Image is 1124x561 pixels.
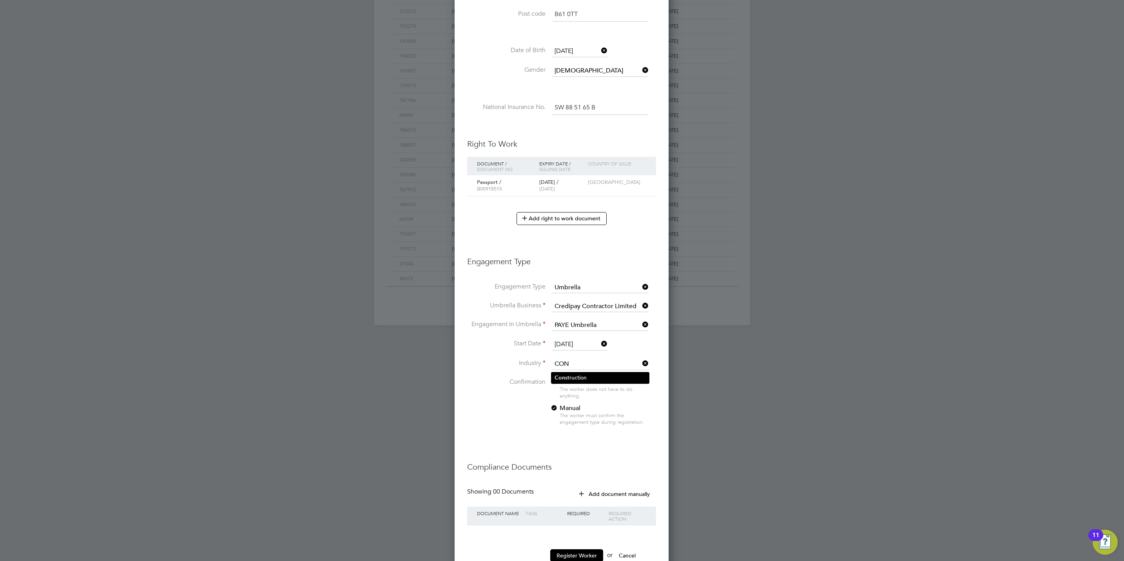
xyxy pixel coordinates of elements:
label: Industry [467,359,546,367]
label: Engagement Type [467,283,546,291]
div: Country of issue [586,157,648,170]
button: Open Resource Center, 11 new notifications [1093,530,1118,555]
div: Document Name [475,507,524,520]
h3: Compliance Documents [467,454,656,472]
label: Start Date [467,340,546,348]
div: [DATE] / [537,175,586,196]
input: Search for... [552,358,649,370]
div: Showing [467,488,535,496]
div: The worker does not have to do anything. [560,386,648,399]
button: Add right to work document [517,212,607,225]
span: Document no. [477,166,514,172]
label: Confirmation [467,378,546,386]
input: Select one [552,45,607,57]
span: 00 Documents [493,488,534,496]
label: Date of Birth [467,46,546,54]
label: Gender [467,66,546,74]
label: National Insurance No. [467,103,546,111]
h3: Engagement Type [467,249,656,267]
label: Umbrella Business [467,301,546,310]
span: B00918515 [477,185,502,192]
input: Select one [552,65,649,77]
span: Issuing Date [539,166,571,172]
div: Expiry Date / [537,157,586,176]
input: Search for... [552,301,649,312]
input: Select one [552,339,607,350]
input: Search for... [552,320,649,331]
label: Post code [467,10,546,18]
input: Select one [552,282,649,293]
div: The worker must confirm the engagement type during registration. [560,412,648,426]
span: Auto [550,378,574,386]
div: Tags [524,507,565,520]
div: [GEOGRAPHIC_DATA] [586,175,635,190]
div: Required Action [607,507,648,525]
b: Con [555,374,565,381]
span: [DATE] [539,185,555,192]
label: Engagement In Umbrella [467,320,546,329]
li: struction [551,372,649,383]
button: Add document manually [573,488,656,500]
div: Required [565,507,607,520]
div: Passport / [475,175,537,196]
h3: Right To Work [467,139,656,149]
span: Manual [550,404,580,412]
div: 11 [1092,535,1099,545]
div: Document / [475,157,537,176]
